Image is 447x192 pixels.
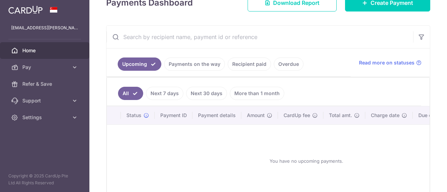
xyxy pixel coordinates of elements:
[118,57,161,71] a: Upcoming
[126,112,141,119] span: Status
[22,80,68,87] span: Refer & Save
[359,59,422,66] a: Read more on statuses
[371,112,400,119] span: Charge date
[22,97,68,104] span: Support
[22,114,68,121] span: Settings
[146,87,183,100] a: Next 7 days
[164,57,225,71] a: Payments on the way
[8,6,43,14] img: CardUp
[186,87,227,100] a: Next 30 days
[155,106,192,124] th: Payment ID
[192,106,241,124] th: Payment details
[22,47,68,54] span: Home
[329,112,352,119] span: Total amt.
[359,59,415,66] span: Read more on statuses
[22,64,68,71] span: Pay
[16,5,30,11] span: Help
[418,112,439,119] span: Due date
[228,57,271,71] a: Recipient paid
[274,57,303,71] a: Overdue
[118,87,143,100] a: All
[284,112,310,119] span: CardUp fee
[230,87,284,100] a: More than 1 month
[11,24,78,31] p: [EMAIL_ADDRESS][PERSON_NAME][DOMAIN_NAME]
[247,112,265,119] span: Amount
[107,26,413,48] input: Search by recipient name, payment id or reference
